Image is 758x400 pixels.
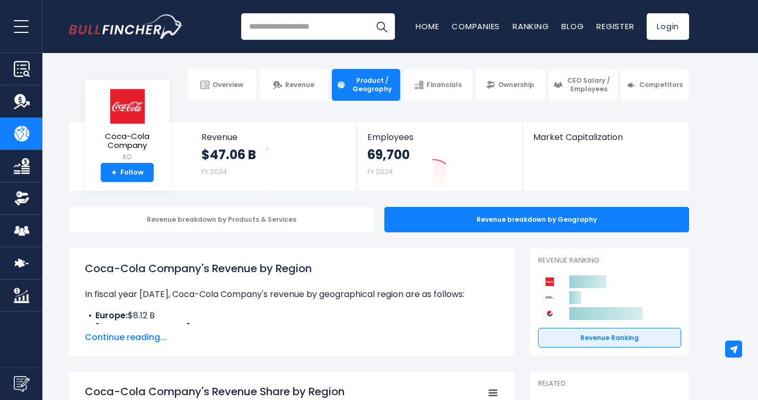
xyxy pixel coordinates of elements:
[639,81,683,89] span: Competitors
[404,69,472,101] a: Financials
[213,81,243,89] span: Overview
[69,14,183,39] img: Bullfincher logo
[349,76,395,93] span: Product / Geography
[357,123,522,191] a: Employees 69,700 FY 2024
[201,132,346,142] span: Revenue
[332,69,400,101] a: Product / Geography
[85,322,498,335] li: $6.46 B
[513,21,549,32] a: Ranking
[621,69,689,101] a: Competitors
[69,14,183,39] a: Go to homepage
[201,146,256,163] strong: $47.06 B
[260,69,328,101] a: Revenue
[109,89,146,124] img: KO logo
[566,76,612,93] span: CEO Salary / Employees
[538,256,681,265] p: Revenue Ranking
[85,288,498,301] p: In fiscal year [DATE], Coca-Cola Company's revenue by geographical region are as follows:
[85,309,498,322] li: $8.12 B
[95,322,192,334] b: [GEOGRAPHIC_DATA]:
[647,13,689,40] a: Login
[498,81,534,89] span: Ownership
[93,88,162,163] a: Coca-Cola Company KO
[367,167,393,176] small: FY 2024
[93,152,161,162] small: KO
[93,132,161,150] span: Coca-Cola Company
[85,260,498,276] h1: Coca-Cola Company's Revenue by Region
[543,307,556,320] img: PepsiCo competitors logo
[188,69,256,101] a: Overview
[476,69,544,101] a: Ownership
[543,291,556,304] img: Keurig Dr Pepper competitors logo
[549,69,617,101] a: CEO Salary / Employees
[368,13,395,40] button: Search
[523,123,688,160] a: Market Capitalization
[85,331,498,344] span: Continue reading...
[201,167,227,176] small: FY 2024
[416,21,439,32] a: Home
[533,132,677,142] span: Market Capitalization
[596,21,634,32] a: Register
[384,207,689,232] div: Revenue breakdown by Geography
[538,379,681,388] p: Related
[367,146,410,163] strong: 69,700
[85,384,345,399] tspan: Coca-Cola Company's Revenue Share by Region
[538,328,681,348] a: Revenue Ranking
[543,275,556,288] img: Coca-Cola Company competitors logo
[191,123,357,191] a: Revenue $47.06 B FY 2024
[452,21,500,32] a: Companies
[101,163,154,182] a: +Follow
[367,132,511,142] span: Employees
[561,21,584,32] a: Blog
[111,168,117,178] strong: +
[285,81,314,89] span: Revenue
[427,81,462,89] span: Financials
[69,207,374,232] div: Revenue breakdown by Products & Services
[14,190,30,206] img: Ownership
[95,309,128,321] b: Europe:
